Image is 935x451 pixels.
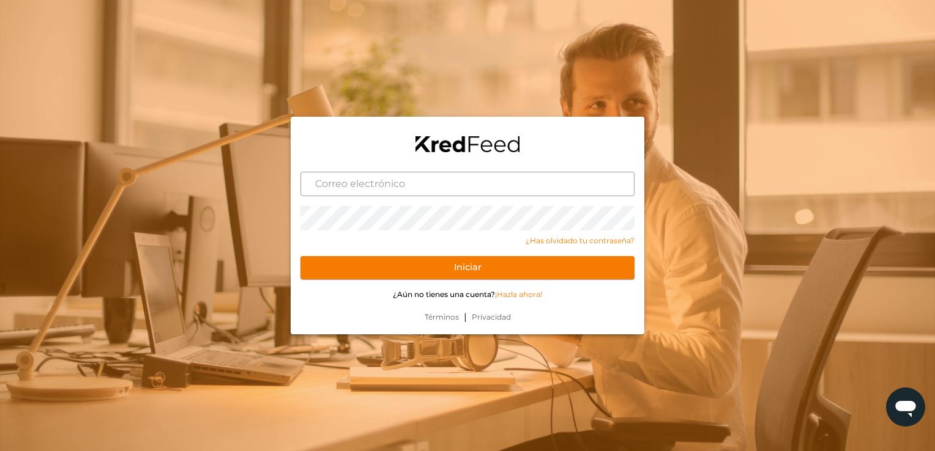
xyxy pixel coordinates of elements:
a: ¡Hazla ahora! [495,290,542,299]
a: ¿Has olvidado tu contraseña? [300,235,635,246]
button: Iniciar [300,256,635,279]
a: Privacidad [467,312,516,323]
p: ¿Aún no tienes una cuenta? [300,289,635,300]
img: chatIcon [893,395,918,419]
img: logo-black.png [415,136,520,152]
div: | [291,310,644,334]
a: Términos [420,312,464,323]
